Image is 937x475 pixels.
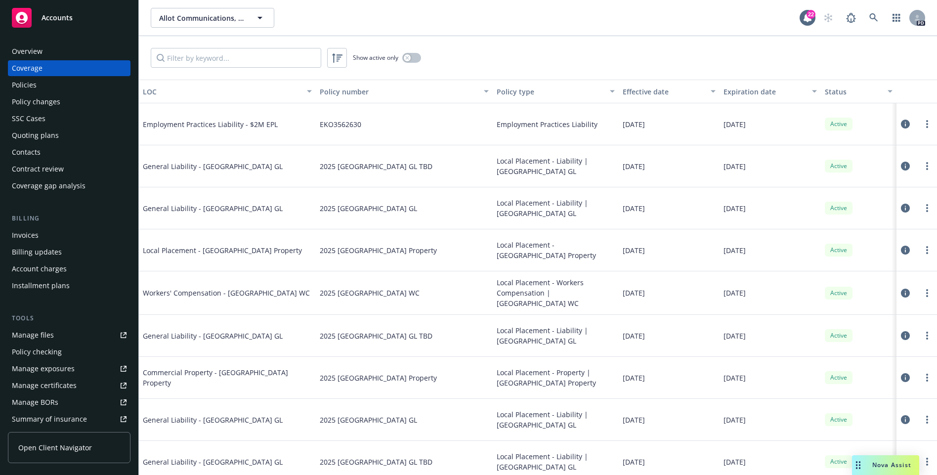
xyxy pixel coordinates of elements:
div: Billing [8,214,130,223]
a: more [921,330,933,342]
span: [DATE] [623,245,645,256]
a: Accounts [8,4,130,32]
a: more [921,160,933,172]
div: Coverage [12,60,43,76]
span: General Liability - [GEOGRAPHIC_DATA] GL [143,331,291,341]
span: 2025 [GEOGRAPHIC_DATA] Property [320,373,437,383]
a: Search [864,8,884,28]
a: more [921,244,933,256]
a: Switch app [887,8,906,28]
span: Manage exposures [8,361,130,377]
span: General Liability - [GEOGRAPHIC_DATA] GL [143,415,291,425]
a: Manage files [8,327,130,343]
span: [DATE] [724,331,746,341]
div: Status [825,86,882,97]
div: Effective date [623,86,705,97]
span: [DATE] [724,119,746,130]
a: more [921,372,933,384]
a: Coverage [8,60,130,76]
span: [DATE] [623,373,645,383]
div: Coverage gap analysis [12,178,85,194]
span: Show active only [353,53,398,62]
span: Active [829,246,849,255]
div: Summary of insurance [12,411,87,427]
a: Billing updates [8,244,130,260]
span: 2025 [GEOGRAPHIC_DATA] GL TBD [320,161,432,172]
div: Manage certificates [12,378,77,393]
div: Policy checking [12,344,62,360]
a: Start snowing [818,8,838,28]
span: Employment Practices Liability [497,119,597,130]
input: Filter by keyword... [151,48,321,68]
span: [DATE] [724,373,746,383]
span: Accounts [42,14,73,22]
div: Drag to move [852,455,864,475]
span: 2025 [GEOGRAPHIC_DATA] Property [320,245,437,256]
span: [DATE] [623,331,645,341]
span: [DATE] [724,203,746,214]
div: Policy changes [12,94,60,110]
button: Status [821,80,896,103]
button: Nova Assist [852,455,919,475]
div: Policy type [497,86,604,97]
a: Policies [8,77,130,93]
a: more [921,414,933,426]
button: Effective date [619,80,720,103]
button: Expiration date [720,80,820,103]
button: Policy number [316,80,493,103]
a: SSC Cases [8,111,130,127]
span: Commercial Property - [GEOGRAPHIC_DATA] Property [143,367,312,388]
div: Billing updates [12,244,62,260]
div: Quoting plans [12,128,59,143]
div: Invoices [12,227,39,243]
span: [DATE] [724,415,746,425]
span: Employment Practices Liability - $2M EPL [143,119,291,130]
a: Policy checking [8,344,130,360]
span: [DATE] [623,203,645,214]
div: Manage files [12,327,54,343]
span: Active [829,289,849,298]
span: [DATE] [623,288,645,298]
button: Policy type [493,80,619,103]
div: Contacts [12,144,41,160]
span: Active [829,373,849,382]
a: Account charges [8,261,130,277]
div: SSC Cases [12,111,45,127]
span: Local Placement - [GEOGRAPHIC_DATA] Property [143,245,302,256]
a: Installment plans [8,278,130,294]
span: [DATE] [623,161,645,172]
span: General Liability - [GEOGRAPHIC_DATA] GL [143,457,291,467]
a: Manage certificates [8,378,130,393]
a: more [921,456,933,468]
span: EKO3562630 [320,119,361,130]
span: General Liability - [GEOGRAPHIC_DATA] GL [143,161,291,172]
a: Summary of insurance [8,411,130,427]
div: 22 [807,10,815,19]
a: Quoting plans [8,128,130,143]
span: Nova Assist [872,461,911,469]
span: [DATE] [724,288,746,298]
span: Local Placement - Liability | [GEOGRAPHIC_DATA] GL [497,325,615,346]
span: Allot Communications, Inc. [159,13,245,23]
div: Overview [12,43,43,59]
div: Manage BORs [12,394,58,410]
a: Overview [8,43,130,59]
a: more [921,202,933,214]
a: more [921,287,933,299]
a: Policy changes [8,94,130,110]
span: [DATE] [724,245,746,256]
span: [DATE] [623,457,645,467]
div: LOC [143,86,301,97]
div: Policy number [320,86,478,97]
span: 2025 [GEOGRAPHIC_DATA] GL [320,415,417,425]
span: 2025 [GEOGRAPHIC_DATA] GL TBD [320,457,432,467]
div: Manage exposures [12,361,75,377]
a: Contacts [8,144,130,160]
span: Local Placement - Liability | [GEOGRAPHIC_DATA] GL [497,198,615,218]
button: LOC [139,80,316,103]
span: Active [829,120,849,129]
span: [DATE] [623,119,645,130]
div: Account charges [12,261,67,277]
span: Local Placement - Liability | [GEOGRAPHIC_DATA] GL [497,156,615,176]
span: 2025 [GEOGRAPHIC_DATA] GL TBD [320,331,432,341]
